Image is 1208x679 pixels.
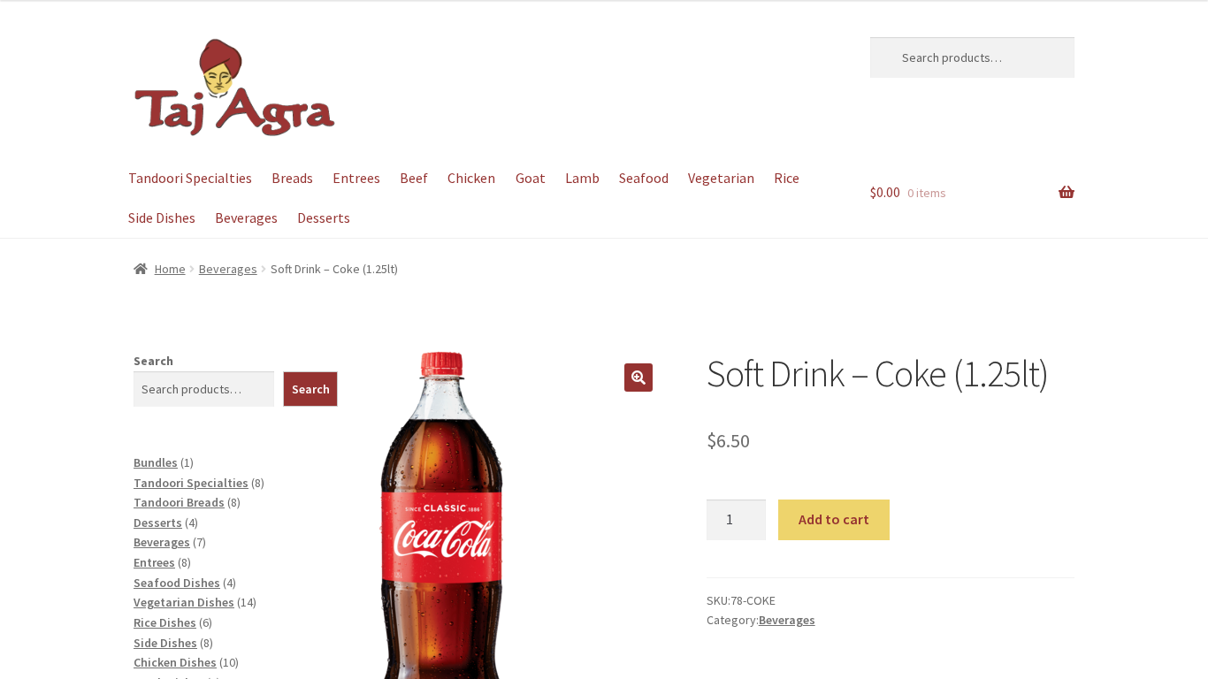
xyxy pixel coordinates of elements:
[778,500,889,540] button: Add to cart
[134,554,175,570] a: Entrees
[223,654,235,670] span: 10
[440,158,504,198] a: Chicken
[134,37,337,139] img: Dickson | Taj Agra Indian Restaurant
[507,158,554,198] a: Goat
[134,534,190,550] a: Beverages
[730,592,776,608] span: 78-COKE
[870,183,900,201] span: 0.00
[226,575,233,591] span: 4
[870,37,1074,78] input: Search products…
[283,371,339,407] button: Search
[203,635,210,651] span: 8
[241,594,253,610] span: 14
[134,594,234,610] a: Vegetarian Dishes
[907,185,946,201] span: 0 items
[257,259,271,279] span: /
[870,158,1074,227] a: $0.00 0 items
[263,158,321,198] a: Breads
[624,363,653,392] a: View full-screen image gallery
[184,454,190,470] span: 1
[134,259,1074,279] nav: breadcrumbs
[707,428,716,453] span: $
[119,158,260,198] a: Tandoori Specialties
[134,158,829,238] nav: Primary Navigation
[134,654,217,670] a: Chicken Dishes
[707,351,1074,396] h1: Soft Drink – Coke (1.25lt)
[134,494,225,510] a: Tandoori Breads
[134,261,186,277] a: Home
[610,158,677,198] a: Seafood
[196,534,203,550] span: 7
[188,515,195,530] span: 4
[707,500,767,540] input: Product quantity
[134,475,248,491] a: Tandoori Specialties
[186,259,199,279] span: /
[680,158,763,198] a: Vegetarian
[134,353,173,369] label: Search
[870,183,876,201] span: $
[181,554,187,570] span: 8
[203,614,209,630] span: 6
[324,158,388,198] a: Entrees
[759,612,815,628] a: Beverages
[134,454,178,470] a: Bundles
[134,635,197,651] a: Side Dishes
[134,575,220,591] a: Seafood Dishes
[392,158,437,198] a: Beef
[707,428,750,453] bdi: 6.50
[766,158,808,198] a: Rice
[199,261,257,277] a: Beverages
[119,198,203,238] a: Side Dishes
[206,198,286,238] a: Beverages
[134,614,196,630] a: Rice Dishes
[707,591,1074,611] span: SKU:
[231,494,237,510] span: 8
[255,475,261,491] span: 8
[288,198,358,238] a: Desserts
[556,158,608,198] a: Lamb
[134,371,274,407] input: Search products…
[134,515,182,530] a: Desserts
[707,610,1074,630] span: Category:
